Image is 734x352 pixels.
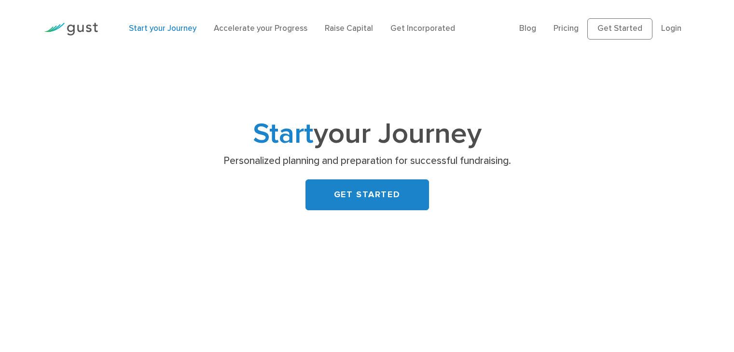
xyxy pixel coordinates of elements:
[587,18,652,40] a: Get Started
[214,24,307,33] a: Accelerate your Progress
[325,24,373,33] a: Raise Capital
[177,121,558,148] h1: your Journey
[129,24,196,33] a: Start your Journey
[661,24,681,33] a: Login
[44,23,98,36] img: Gust Logo
[180,154,554,168] p: Personalized planning and preparation for successful fundraising.
[390,24,455,33] a: Get Incorporated
[253,117,314,151] span: Start
[305,179,429,210] a: GET STARTED
[519,24,536,33] a: Blog
[554,24,579,33] a: Pricing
